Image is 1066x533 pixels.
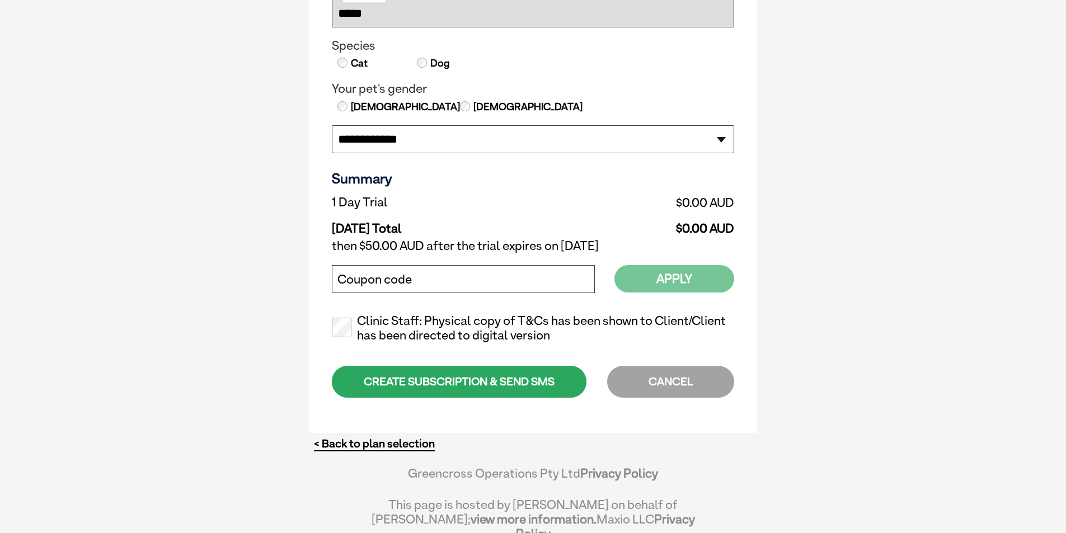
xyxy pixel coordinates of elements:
[332,192,551,213] td: 1 Day Trial
[332,314,734,343] label: Clinic Staff: Physical copy of T&Cs has been shown to Client/Client has been directed to digital ...
[614,265,734,293] button: Apply
[332,82,734,96] legend: Your pet's gender
[332,170,734,187] h3: Summary
[314,437,435,451] a: < Back to plan selection
[580,466,658,480] a: Privacy Policy
[332,366,586,398] div: CREATE SUBSCRIPTION & SEND SMS
[332,213,551,236] td: [DATE] Total
[332,318,351,337] input: Clinic Staff: Physical copy of T&Cs has been shown to Client/Client has been directed to digital ...
[551,213,734,236] td: $0.00 AUD
[332,236,734,256] td: then $50.00 AUD after the trial expires on [DATE]
[607,366,734,398] div: CANCEL
[551,192,734,213] td: $0.00 AUD
[332,39,734,53] legend: Species
[337,272,412,287] label: Coupon code
[371,466,695,492] div: Greencross Operations Pty Ltd
[471,512,597,526] a: view more information.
